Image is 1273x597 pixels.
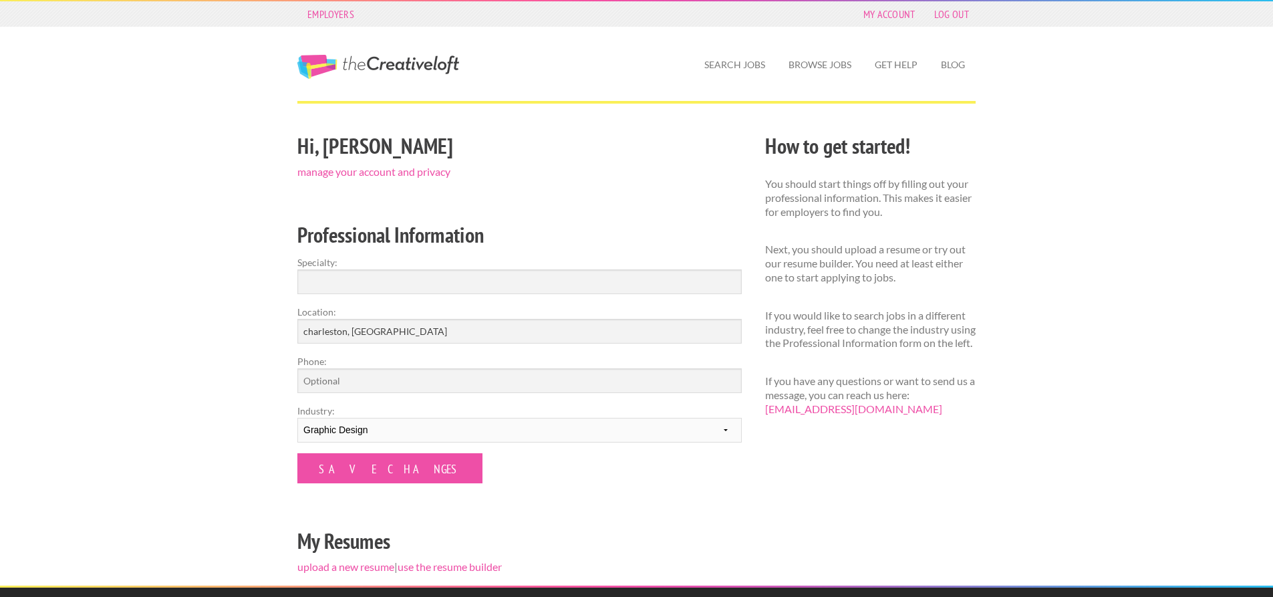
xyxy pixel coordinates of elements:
a: [EMAIL_ADDRESS][DOMAIN_NAME] [765,402,942,415]
label: Specialty: [297,255,742,269]
h2: My Resumes [297,526,742,556]
p: If you have any questions or want to send us a message, you can reach us here: [765,374,976,416]
a: The Creative Loft [297,55,459,79]
input: e.g. New York, NY [297,319,742,344]
input: Save Changes [297,453,482,483]
a: manage your account and privacy [297,165,450,178]
label: Industry: [297,404,742,418]
p: If you would like to search jobs in a different industry, feel free to change the industry using ... [765,309,976,350]
div: | [286,129,754,586]
a: Log Out [928,5,976,23]
p: You should start things off by filling out your professional information. This makes it easier fo... [765,177,976,219]
a: Browse Jobs [778,49,862,80]
a: Search Jobs [694,49,776,80]
a: upload a new resume [297,560,394,573]
h2: How to get started! [765,131,976,161]
p: Next, you should upload a resume or try out our resume builder. You need at least either one to s... [765,243,976,284]
a: My Account [857,5,922,23]
a: Employers [301,5,361,23]
h2: Hi, [PERSON_NAME] [297,131,742,161]
a: Get Help [864,49,928,80]
label: Location: [297,305,742,319]
label: Phone: [297,354,742,368]
h2: Professional Information [297,220,742,250]
a: Blog [930,49,976,80]
input: Optional [297,368,742,393]
a: use the resume builder [398,560,502,573]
